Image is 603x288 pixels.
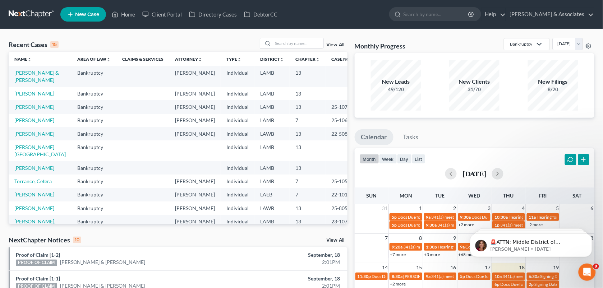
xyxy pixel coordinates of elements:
span: 5p [460,274,465,279]
iframe: Intercom notifications message [459,218,603,269]
td: LAMB [254,175,290,188]
span: Sun [367,192,377,199]
span: 9:20a [392,244,402,250]
td: LAWB [254,127,290,140]
td: Bankruptcy [72,87,116,100]
span: 15 [416,263,423,272]
a: [PERSON_NAME] & Associates [506,8,594,21]
td: 22-10198 [326,188,360,201]
span: Docs Due for [PERSON_NAME] [466,274,525,279]
td: [PERSON_NAME] [169,100,221,113]
span: 341(a) meeting for [PERSON_NAME] [403,244,473,250]
a: Area of Lawunfold_more [77,56,111,62]
span: Fri [539,192,547,199]
input: Search by name... [404,8,469,21]
td: Bankruptcy [72,66,116,87]
a: Help [482,8,506,21]
span: 341(a) meeting for [PERSON_NAME] [438,222,507,228]
span: 9:30a [460,214,471,220]
td: [PERSON_NAME] [169,114,221,127]
span: 14 [381,263,388,272]
button: day [397,154,412,164]
a: +3 more [424,252,440,257]
span: New Case [75,12,99,17]
a: [PERSON_NAME], Rondreka [14,218,55,232]
span: 9a [426,214,431,220]
td: [PERSON_NAME] [169,66,221,87]
td: [PERSON_NAME] [169,175,221,188]
div: NextChapter Notices [9,236,81,244]
span: Hearing for [PERSON_NAME] [537,214,593,220]
td: 13 [290,100,326,113]
a: View All [327,238,345,243]
td: 25-10789 [326,100,360,113]
span: 5p [392,214,397,220]
button: list [412,154,425,164]
i: unfold_more [106,57,111,62]
a: Home [108,8,139,21]
td: LAMB [254,215,290,236]
a: Torrance, Cetera [14,178,52,184]
td: 22-50802 [326,127,360,140]
span: 1:30p [426,244,437,250]
td: Bankruptcy [72,114,116,127]
span: Docs Due for [PERSON_NAME] [372,274,431,279]
button: week [379,154,397,164]
a: [PERSON_NAME] [14,104,54,110]
a: [PERSON_NAME] [14,131,54,137]
td: [PERSON_NAME] [169,127,221,140]
span: 5 [556,204,560,213]
th: Claims & Services [116,52,169,66]
h2: [DATE] [462,170,486,177]
i: unfold_more [316,57,320,62]
div: Recent Cases [9,40,59,49]
td: Individual [221,188,254,201]
span: Docs Due for [PERSON_NAME] [397,222,457,228]
a: Nameunfold_more [14,56,32,62]
a: Directory Cases [185,8,240,21]
span: Docs Due for [US_STATE][PERSON_NAME] [472,214,553,220]
td: Individual [221,100,254,113]
a: Districtunfold_more [260,56,284,62]
a: +7 more [390,252,406,257]
a: Tasks [397,129,425,145]
i: unfold_more [27,57,32,62]
a: [PERSON_NAME] [14,191,54,198]
td: LAMB [254,87,290,100]
a: View All [327,42,345,47]
td: Bankruptcy [72,201,116,215]
div: New Leads [371,78,421,86]
a: DebtorCC [240,8,281,21]
iframe: Intercom live chat [579,264,596,281]
span: 31 [381,204,388,213]
span: Thu [503,192,514,199]
a: [PERSON_NAME] [14,165,54,171]
span: Hearing for [PERSON_NAME] [438,244,494,250]
span: Wed [469,192,480,199]
span: 8:30a [392,274,402,279]
a: [PERSON_NAME] [14,117,54,123]
td: [PERSON_NAME] [169,201,221,215]
a: Proof of Claim [1-2] [16,252,60,258]
td: Bankruptcy [72,127,116,140]
td: Bankruptcy [72,100,116,113]
span: 341(a) meeting for [PERSON_NAME] [432,274,501,279]
td: 7 [290,188,326,201]
span: 6:30a [529,274,540,279]
span: 16 [450,263,457,272]
td: Individual [221,215,254,236]
td: Bankruptcy [72,215,116,236]
span: 11a [529,214,536,220]
div: 31/70 [449,86,500,93]
a: [PERSON_NAME][GEOGRAPHIC_DATA] [14,144,66,157]
span: 4 [521,204,526,213]
i: unfold_more [198,57,202,62]
span: 6 [590,204,594,213]
span: Docs Due for [PERSON_NAME] [397,214,457,220]
div: Bankruptcy [510,41,532,47]
td: LAMB [254,100,290,113]
td: Individual [221,127,254,140]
